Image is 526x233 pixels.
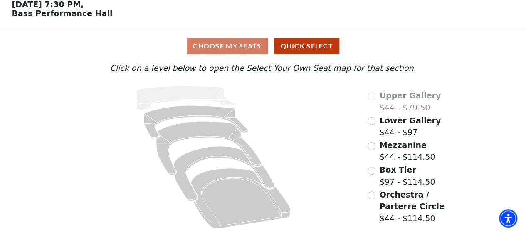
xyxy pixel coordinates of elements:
span: Lower Gallery [379,116,441,125]
path: Upper Gallery - Seats Available: 0 [136,86,235,110]
input: Lower Gallery$44 - $97 [368,117,375,125]
span: Upper Gallery [379,91,441,100]
label: $44 - $79.50 [379,90,441,113]
input: Box Tier$97 - $114.50 [368,167,375,175]
input: Mezzanine$44 - $114.50 [368,142,375,150]
p: Click on a level below to open the Select Your Own Seat map for that section. [72,62,454,74]
path: Orchestra / Parterre Circle - Seats Available: 26 [191,168,291,229]
button: Quick Select [274,38,339,54]
path: Lower Gallery - Seats Available: 170 [144,105,249,139]
span: Box Tier [379,165,416,174]
label: $44 - $97 [379,115,441,138]
div: Accessibility Menu [499,209,517,228]
input: Orchestra / Parterre Circle$44 - $114.50 [368,191,375,199]
label: $44 - $114.50 [379,139,435,163]
label: $44 - $114.50 [379,189,454,225]
span: Mezzanine [379,140,426,150]
label: $97 - $114.50 [379,164,435,188]
span: Orchestra / Parterre Circle [379,190,444,211]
